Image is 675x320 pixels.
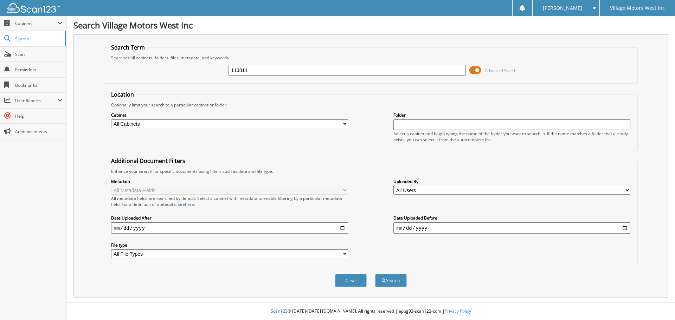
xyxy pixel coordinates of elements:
div: Searches all cabinets, folders, files, metadata, and keywords [108,55,634,61]
legend: Search Term [108,44,148,51]
img: scan123-logo-white.svg [7,3,60,13]
legend: Location [108,91,137,98]
input: end [393,222,630,234]
div: All metadata fields are searched by default. Select a cabinet with metadata to enable filtering b... [111,195,348,207]
span: [PERSON_NAME] [543,6,582,10]
input: start [111,222,348,234]
span: Announcements [15,129,63,135]
span: Help [15,113,63,119]
h1: Search Village Motors West Inc [73,19,668,31]
div: Enhance your search for specific documents using filters such as date and file type. [108,168,634,174]
button: Search [375,274,407,287]
span: Advanced Search [485,68,516,73]
a: here [185,201,194,207]
button: Clear [335,274,367,287]
span: Scan [15,51,63,57]
span: Village Motors West Inc [610,6,665,10]
label: Uploaded By [393,178,630,184]
label: Date Uploaded After [111,215,348,221]
legend: Additional Document Filters [108,157,189,165]
span: User Reports [15,98,58,104]
label: Metadata [111,178,348,184]
label: Cabinet [111,112,348,118]
div: Optionally limit your search to a particular cabinet or folder [108,102,634,108]
span: Bookmarks [15,82,63,88]
label: File type [111,242,348,248]
div: © [DATE]-[DATE] [DOMAIN_NAME]. All rights reserved | appg03-scan123-com | [66,303,675,320]
iframe: Chat Widget [640,286,675,320]
label: Folder [393,112,630,118]
span: Reminders [15,67,63,73]
span: Search [15,36,62,42]
span: Scan123 [271,308,288,314]
a: Privacy Policy [445,308,471,314]
span: Cabinets [15,20,58,26]
label: Date Uploaded Before [393,215,630,221]
div: Select a cabinet and begin typing the name of the folder you want to search in. If the name match... [393,131,630,143]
